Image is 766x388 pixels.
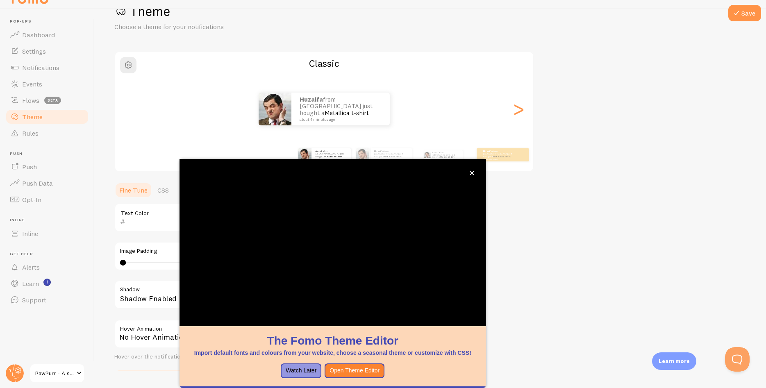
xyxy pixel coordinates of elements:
a: Learn [5,275,89,292]
strong: huzaifa [300,95,323,103]
label: Image Padding [120,247,355,255]
span: Notifications [22,64,59,72]
strong: huzaifa [483,150,493,153]
p: from [GEOGRAPHIC_DATA] just bought a [315,150,348,160]
img: Fomo [424,152,430,158]
a: Fine Tune [114,182,152,198]
span: Inline [22,229,38,238]
strong: huzaifa [315,150,324,153]
span: Get Help [10,252,89,257]
small: about 4 minutes ago [300,118,379,122]
span: Dashboard [22,31,55,39]
a: Metallica t-shirt [384,155,402,158]
a: CSS [152,182,174,198]
img: Fomo [356,148,369,161]
a: Push [5,159,89,175]
strong: huzaifa [374,150,384,153]
img: Fomo [298,148,311,161]
a: Events [5,76,89,92]
a: Notifications [5,59,89,76]
p: Import default fonts and colours from your website, choose a seasonal theme or customize with CSS! [189,349,476,357]
button: Save [728,5,761,21]
a: Dashboard [5,27,89,43]
span: Push Data [22,179,53,187]
button: Watch Later [281,363,321,378]
a: Metallica t-shirt [325,109,369,117]
img: Fomo [259,93,291,125]
strong: huzaifa [432,151,440,154]
a: Alerts [5,259,89,275]
span: Events [22,80,42,88]
p: from [GEOGRAPHIC_DATA] just bought a [432,150,459,159]
div: Shadow Enabled [114,280,360,310]
iframe: Help Scout Beacon - Open [725,347,750,372]
span: Alerts [22,263,40,271]
span: Pop-ups [10,19,89,24]
small: about 4 minutes ago [483,158,515,160]
small: about 4 minutes ago [315,158,347,160]
div: Hover over the notification for preview [114,353,360,361]
div: Learn more [652,352,696,370]
a: Opt-In [5,191,89,208]
div: The Fomo Theme EditorImport default fonts and colours from your website, choose a seasonal theme ... [180,159,486,388]
span: Inline [10,218,89,223]
a: PawPurr - A special corner dedicated to pets [30,363,85,383]
span: beta [44,97,61,104]
span: PawPurr - A special corner dedicated to pets [35,368,74,378]
a: Metallica t-shirt [325,155,342,158]
p: Learn more [659,357,690,365]
span: Push [10,151,89,157]
span: Theme [22,113,43,121]
small: about 4 minutes ago [374,158,408,160]
a: Rules [5,125,89,141]
h1: The Fomo Theme Editor [189,333,476,349]
span: Rules [22,129,39,137]
div: No Hover Animation [114,320,360,348]
a: Support [5,292,89,308]
a: Metallica t-shirt [440,156,454,158]
h1: Theme [114,3,746,20]
span: Opt-In [22,195,41,204]
a: Settings [5,43,89,59]
div: Next slide [514,79,523,138]
a: Inline [5,225,89,242]
p: from [GEOGRAPHIC_DATA] just bought a [300,96,382,122]
span: Learn [22,279,39,288]
span: Push [22,163,37,171]
button: Open Theme Editor [325,363,384,378]
a: Theme [5,109,89,125]
span: Support [22,296,46,304]
h2: Classic [115,57,533,70]
a: Metallica t-shirt [493,155,511,158]
svg: <p>Watch New Feature Tutorials!</p> [43,279,51,286]
button: close, [468,169,476,177]
a: Flows beta [5,92,89,109]
span: Settings [22,47,46,55]
p: Choose a theme for your notifications [114,22,311,32]
span: Flows [22,96,39,104]
p: from [GEOGRAPHIC_DATA] just bought a [374,150,409,160]
p: from [GEOGRAPHIC_DATA] just bought a [483,150,516,160]
a: Push Data [5,175,89,191]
